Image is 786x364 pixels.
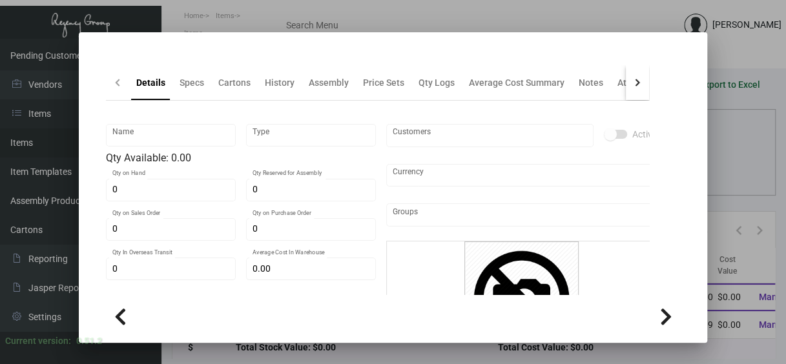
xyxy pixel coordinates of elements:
[136,76,165,90] div: Details
[363,76,404,90] div: Price Sets
[309,76,349,90] div: Assembly
[180,76,204,90] div: Specs
[393,210,650,220] input: Add new..
[5,334,71,348] div: Current version:
[632,126,657,142] span: Active
[469,76,564,90] div: Average Cost Summary
[419,76,455,90] div: Qty Logs
[218,76,251,90] div: Cartons
[579,76,603,90] div: Notes
[265,76,295,90] div: History
[393,130,587,141] input: Add new..
[617,76,670,90] div: Attachments
[106,150,376,166] div: Qty Available: 0.00
[76,334,102,348] div: 0.51.2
